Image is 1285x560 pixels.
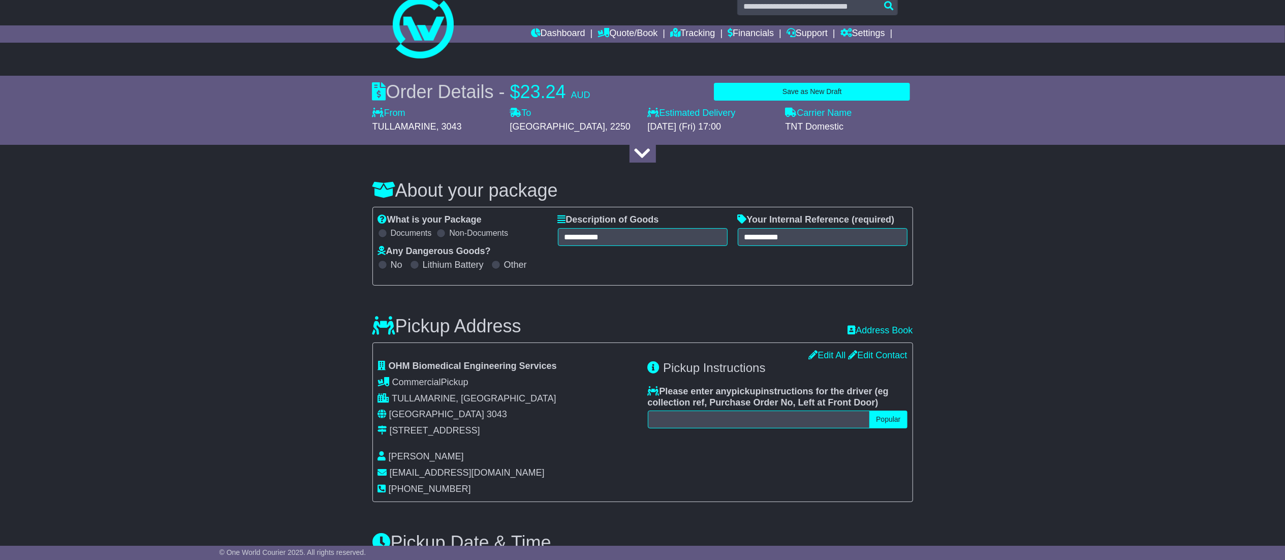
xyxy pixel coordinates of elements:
[391,228,432,238] label: Documents
[840,25,885,43] a: Settings
[378,246,491,257] label: Any Dangerous Goods?
[648,386,907,408] label: Please enter any instructions for the driver ( )
[571,90,590,100] span: AUD
[510,81,520,102] span: $
[648,121,775,133] div: [DATE] (Fri) 17:00
[389,409,484,419] span: [GEOGRAPHIC_DATA]
[504,260,527,271] label: Other
[390,468,545,478] span: [EMAIL_ADDRESS][DOMAIN_NAME]
[648,386,889,408] span: eg collection ref, Purchase Order No, Left at Front Door
[605,121,631,132] span: , 2250
[510,121,605,132] span: [GEOGRAPHIC_DATA]
[738,214,895,226] label: Your Internal Reference (required)
[378,214,482,226] label: What is your Package
[389,484,471,494] span: [PHONE_NUMBER]
[392,377,441,387] span: Commercial
[436,121,462,132] span: , 3043
[648,108,775,119] label: Estimated Delivery
[558,214,659,226] label: Description of Goods
[372,533,913,553] h3: Pickup Date & Time
[390,425,480,437] div: [STREET_ADDRESS]
[391,260,402,271] label: No
[848,325,913,336] a: Address Book
[378,377,638,388] div: Pickup
[487,409,507,419] span: 3043
[732,386,761,396] span: pickup
[372,316,521,336] h3: Pickup Address
[449,228,508,238] label: Non-Documents
[869,411,907,428] button: Popular
[220,548,366,556] span: © One World Courier 2025. All rights reserved.
[372,121,436,132] span: TULLAMARINE
[728,25,774,43] a: Financials
[808,350,845,360] a: Edit All
[598,25,657,43] a: Quote/Book
[392,393,556,403] span: TULLAMARINE, [GEOGRAPHIC_DATA]
[389,361,557,371] span: OHM Biomedical Engineering Services
[663,361,765,375] span: Pickup Instructions
[372,81,590,103] div: Order Details -
[848,350,907,360] a: Edit Contact
[423,260,484,271] label: Lithium Battery
[787,25,828,43] a: Support
[670,25,715,43] a: Tracking
[786,121,913,133] div: TNT Domestic
[372,180,913,201] h3: About your package
[520,81,566,102] span: 23.24
[786,108,852,119] label: Carrier Name
[531,25,585,43] a: Dashboard
[714,83,910,101] button: Save as New Draft
[389,451,464,461] span: [PERSON_NAME]
[372,108,405,119] label: From
[510,108,531,119] label: To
